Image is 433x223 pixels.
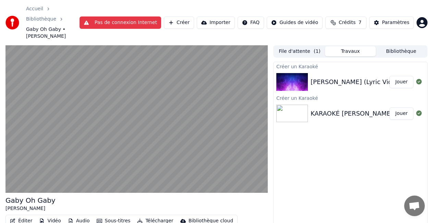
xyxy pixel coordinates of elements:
[164,16,194,29] button: Créer
[26,26,80,40] span: Gaby Oh Gaby • [PERSON_NAME]
[369,16,414,29] button: Paramètres
[274,46,325,56] button: File d'attente
[382,19,409,26] div: Paramètres
[389,76,413,88] button: Jouer
[389,107,413,120] button: Jouer
[26,5,80,40] nav: breadcrumb
[238,16,264,29] button: FAQ
[325,16,366,29] button: Crédits7
[80,16,161,29] button: Pas de connexion Internet
[5,196,56,205] div: Gaby Oh Gaby
[5,205,56,212] div: [PERSON_NAME]
[358,19,361,26] span: 7
[267,16,323,29] button: Guides de vidéo
[325,46,376,56] button: Travaux
[197,16,235,29] button: Importer
[274,94,427,102] div: Créer un Karaoké
[311,77,402,87] div: [PERSON_NAME] (Lyric Video)
[274,62,427,70] div: Créer un Karaoké
[314,48,321,55] span: ( 1 )
[26,16,56,23] a: Bibliothèque
[339,19,356,26] span: Crédits
[404,196,425,216] a: Ouvrir le chat
[26,5,43,12] a: Accueil
[5,16,19,30] img: youka
[376,46,426,56] button: Bibliothèque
